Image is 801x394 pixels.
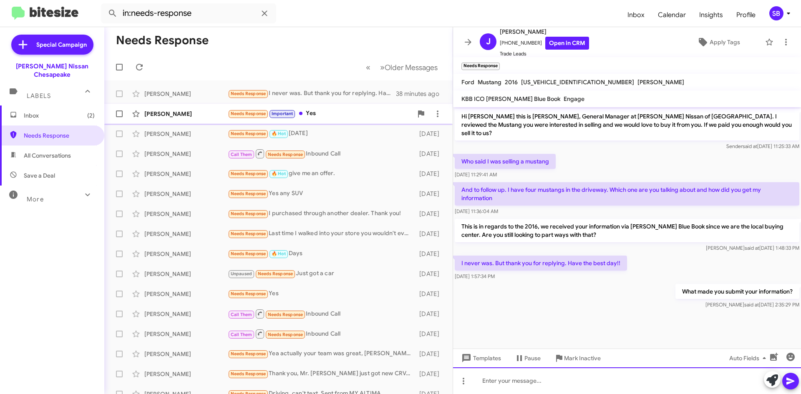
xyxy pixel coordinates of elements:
[460,351,501,366] span: Templates
[461,63,500,70] small: Needs Response
[231,371,266,376] span: Needs Response
[231,91,266,96] span: Needs Response
[144,350,228,358] div: [PERSON_NAME]
[144,230,228,238] div: [PERSON_NAME]
[455,256,627,271] p: I never was. But thank you for replying. Have the best day!!
[24,171,55,180] span: Save a Deal
[455,273,495,279] span: [DATE] 1:57:34 PM
[228,209,415,218] div: I purchased through another dealer. Thank you!
[11,35,93,55] a: Special Campaign
[228,309,415,319] div: Inbound Call
[144,250,228,258] div: [PERSON_NAME]
[508,351,547,366] button: Pause
[231,231,266,236] span: Needs Response
[637,78,684,86] span: [PERSON_NAME]
[744,301,759,308] span: said at
[231,171,266,176] span: Needs Response
[231,271,252,276] span: Unpaused
[415,230,446,238] div: [DATE]
[743,143,757,149] span: said at
[762,6,792,20] button: SB
[547,351,607,366] button: Mark Inactive
[24,151,71,160] span: All Conversations
[228,189,415,198] div: Yes any SUV
[415,130,446,138] div: [DATE]
[27,92,51,100] span: Labels
[545,37,589,50] a: Open in CRM
[228,129,415,138] div: [DATE]
[621,3,651,27] span: Inbox
[564,95,584,103] span: Engage
[729,351,769,366] span: Auto Fields
[228,89,396,98] div: I never was. But thank you for replying. Have the best day!!
[500,37,589,50] span: [PHONE_NUMBER]
[500,50,589,58] span: Trade Leads
[231,351,266,356] span: Needs Response
[415,330,446,338] div: [DATE]
[745,245,759,251] span: said at
[228,289,415,299] div: Yes
[144,370,228,378] div: [PERSON_NAME]
[455,182,799,206] p: And to follow up. I have four mustangs in the driveway. Which one are you talking about and how d...
[258,271,293,276] span: Needs Response
[415,370,446,378] div: [DATE]
[455,171,497,178] span: [DATE] 11:29:41 AM
[24,111,95,120] span: Inbox
[651,3,693,27] span: Calendar
[415,290,446,298] div: [DATE]
[144,150,228,158] div: [PERSON_NAME]
[710,35,740,50] span: Apply Tags
[524,351,541,366] span: Pause
[228,249,415,258] div: Days
[268,152,303,157] span: Needs Response
[228,329,415,339] div: Inbound Call
[505,78,518,86] span: 2016
[500,27,589,37] span: [PERSON_NAME]
[730,3,762,27] a: Profile
[415,210,446,218] div: [DATE]
[116,34,209,47] h1: Needs Response
[272,131,286,136] span: 🔥 Hot
[231,111,266,116] span: Needs Response
[453,351,508,366] button: Templates
[361,59,375,76] button: Previous
[415,270,446,278] div: [DATE]
[231,291,266,296] span: Needs Response
[144,210,228,218] div: [PERSON_NAME]
[231,211,266,216] span: Needs Response
[675,35,761,50] button: Apply Tags
[705,301,799,308] span: [PERSON_NAME] [DATE] 2:35:29 PM
[375,59,443,76] button: Next
[461,78,474,86] span: Ford
[231,312,252,317] span: Call Them
[675,284,799,299] p: What made you submit your information?
[461,95,560,103] span: KBB ICO [PERSON_NAME] Blue Book
[415,190,446,198] div: [DATE]
[726,143,799,149] span: Sender [DATE] 11:25:33 AM
[144,170,228,178] div: [PERSON_NAME]
[144,270,228,278] div: [PERSON_NAME]
[144,310,228,318] div: [PERSON_NAME]
[396,90,446,98] div: 38 minutes ago
[361,59,443,76] nav: Page navigation example
[478,78,501,86] span: Mustang
[231,131,266,136] span: Needs Response
[455,109,799,141] p: Hi [PERSON_NAME] this is [PERSON_NAME], General Manager at [PERSON_NAME] Nissan of [GEOGRAPHIC_DA...
[228,349,415,359] div: Yea actually your team was great, [PERSON_NAME] listened to all my needs and concerns and was ver...
[723,351,776,366] button: Auto Fields
[228,369,415,379] div: Thank you, Mr. [PERSON_NAME] just got new CRV. Thank you for your help.
[415,250,446,258] div: [DATE]
[769,6,783,20] div: SB
[231,251,266,256] span: Needs Response
[268,312,303,317] span: Needs Response
[144,190,228,198] div: [PERSON_NAME]
[455,219,799,242] p: This is in regards to the 2016, we received your information via [PERSON_NAME] Blue Book since we...
[228,229,415,238] div: Last time I walked into your store you wouldn't even give me a price for a car 😂😂😂 I'm good
[366,62,370,73] span: «
[706,245,799,251] span: [PERSON_NAME] [DATE] 1:48:33 PM
[144,90,228,98] div: [PERSON_NAME]
[101,3,276,23] input: Search
[521,78,634,86] span: [US_VEHICLE_IDENTIFICATION_NUMBER]
[415,150,446,158] div: [DATE]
